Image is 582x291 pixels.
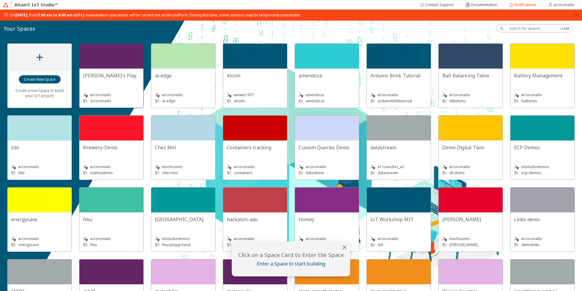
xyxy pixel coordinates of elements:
unity-typography: iotstudiodemos [514,164,571,170]
p: bbt [18,170,25,175]
unity-typography: IoT Workshop MIT [370,216,427,223]
p: fmu [90,242,97,247]
p: ID: [83,170,88,175]
unity-typography: arcoronado [83,92,140,98]
p: demolinks [521,242,540,247]
unity-typography: arcoronado [11,236,68,242]
p: ID: [155,170,160,175]
p: fmu-playground [162,242,190,247]
p: amendoza [306,98,324,103]
p: batteries [521,98,537,103]
unity-typography: [PERSON_NAME] [442,216,499,223]
unity-typography: arcoronado [514,92,571,98]
p: mit [378,242,383,247]
p: dt-demo [450,170,465,175]
unity-typography: hackaton-ado [227,216,283,223]
unity-typography: ECP Demos [514,144,571,151]
unity-typography: [GEOGRAPHIC_DATA] [155,216,212,223]
p: datastream [378,170,398,175]
p: alcom [234,98,245,103]
unity-typography: Create a new Space to build your IoT project [11,84,68,102]
unity-typography: arcoronado [227,164,283,170]
p: ID: [83,98,88,103]
unity-typography: arcoronado [155,92,212,98]
p: ID: [514,170,519,175]
p: ID: [442,242,447,247]
unity-typography: Custom Queries Demo [299,144,355,151]
p: arcoronado [90,98,111,103]
p: ID: [83,242,88,247]
unity-typography: amendoza [299,72,355,79]
unity-typography: weiwei1977 [227,92,283,98]
unity-typography: fmu [83,216,140,223]
unity-typography: amendoza [299,92,355,98]
p: ecp-demos [521,170,541,175]
p: ID: [155,242,160,247]
p: ID: [442,170,447,175]
unity-typography: iotstudiodemos [155,236,212,242]
unity-typography: arcoronado [370,236,427,242]
unity-typography: Chez Moi [155,144,212,151]
p: bbtdemo [450,98,466,103]
strong: [DATE] [15,12,27,18]
unity-typography: Containers tracking [227,144,283,151]
unity-typography: Battery Management [514,72,571,79]
p: ID: [155,98,160,103]
p: ai-edge [162,98,176,103]
p: ID: [11,170,16,175]
unity-typography: arcoronado [442,92,499,98]
p: containers [234,170,253,175]
unity-typography: arcoronado [442,164,499,170]
unity-typography: arcoronado [227,236,283,242]
p: ID: [11,242,16,247]
p: ID: [227,242,232,247]
span: close [574,13,578,17]
p: ID: [299,170,303,175]
p: mahoudemo [90,170,113,175]
unity-typography: bbt [11,144,68,151]
unity-typography: Alcom [227,72,283,79]
unity-typography: Enter a Space to start building [236,260,347,267]
unity-typography: [PERSON_NAME]'s Playground [83,72,140,79]
button: close [574,13,578,18]
unity-typography: Homey [299,216,355,223]
p: ID: [370,98,375,103]
p: ID: [442,98,447,103]
p: [PERSON_NAME] [450,242,478,247]
unity-typography: energysave [11,216,68,223]
unity-typography: Demo Digital Twin [442,144,499,151]
p: ID: [299,98,303,103]
unity-typography: arcoronado [299,236,355,242]
p: ID: [227,170,232,175]
unity-typography: arcoronado [83,164,140,170]
unity-typography: arcoronado [83,236,140,242]
unity-typography: Click on a Space Card to Enter the Space [236,251,347,259]
unity-typography: arcoronado [514,236,571,242]
unity-typography: datastream [370,144,427,151]
unity-typography: arcoronado [370,92,427,98]
unity-typography: mschoones [155,164,212,170]
p: ID: [227,98,232,103]
unity-typography: Brewery-Demo [83,144,140,151]
unity-typography: Ball Balancing Table [442,72,499,79]
strong: 7:00 am to 8:00 am (UTC) [38,12,84,18]
unity-typography: a1:rsanchez_a2 [370,164,427,170]
p: arduinoblinktutorial [378,98,412,103]
p: energysave [18,242,39,247]
unity-typography: arcoronado [11,164,68,170]
p: linksdemo [306,170,324,175]
unity-typography: arcoronado [299,164,355,170]
span: On , from , maintenance operations will be carried out on the platform. During this time, some se... [10,13,301,18]
p: ID: [514,242,519,247]
unity-typography: mschoones [442,236,499,242]
p: ID: [370,242,375,247]
unity-typography: Arduino Blink Tutorial [370,72,427,79]
p: ID: [370,170,375,175]
unity-typography: ai-edge [155,72,212,79]
unity-typography: Links demo [514,216,571,223]
p: chez-moi [162,170,178,175]
p: ID: [514,98,519,103]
